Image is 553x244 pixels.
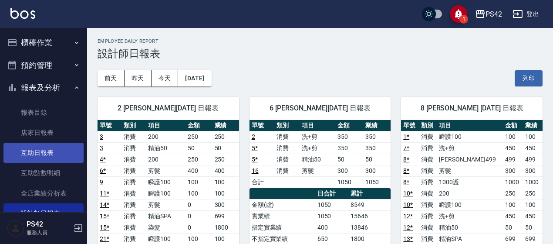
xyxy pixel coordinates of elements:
[274,154,300,165] td: 消費
[212,131,239,142] td: 250
[100,144,103,151] a: 3
[348,188,391,199] th: 累計
[212,222,239,233] td: 1800
[348,199,391,210] td: 8549
[523,120,543,131] th: 業績
[185,120,212,131] th: 金額
[419,131,437,142] td: 消費
[523,131,543,142] td: 100
[503,165,523,176] td: 300
[185,131,212,142] td: 250
[250,120,391,188] table: a dense table
[315,210,349,222] td: 1050
[212,154,239,165] td: 250
[98,70,125,86] button: 前天
[274,165,300,176] td: 消費
[437,120,503,131] th: 項目
[185,154,212,165] td: 250
[212,199,239,210] td: 300
[250,222,315,233] td: 指定實業績
[100,179,103,186] a: 9
[437,142,503,154] td: 洗+剪
[125,70,152,86] button: 昨天
[401,120,419,131] th: 單號
[523,188,543,199] td: 250
[121,120,145,131] th: 類別
[503,222,523,233] td: 50
[252,133,255,140] a: 2
[419,199,437,210] td: 消費
[3,143,84,163] a: 互助日報表
[121,131,145,142] td: 消費
[121,165,145,176] td: 消費
[335,176,363,188] td: 1050
[146,131,186,142] td: 200
[348,222,391,233] td: 13846
[212,176,239,188] td: 100
[10,8,35,19] img: Logo
[419,165,437,176] td: 消費
[121,176,145,188] td: 消費
[27,220,71,229] h5: PS42
[523,199,543,210] td: 100
[185,210,212,222] td: 0
[503,188,523,199] td: 250
[315,188,349,199] th: 日合計
[335,120,363,131] th: 金額
[363,142,391,154] td: 350
[250,199,315,210] td: 金額(虛)
[121,199,145,210] td: 消費
[185,188,212,199] td: 100
[212,165,239,176] td: 400
[98,48,543,60] h3: 設計師日報表
[437,176,503,188] td: 1000護
[437,154,503,165] td: [PERSON_NAME]499
[146,154,186,165] td: 200
[250,120,275,131] th: 單號
[363,176,391,188] td: 1050
[146,199,186,210] td: 剪髮
[503,131,523,142] td: 100
[363,131,391,142] td: 350
[300,154,335,165] td: 精油50
[108,104,229,113] span: 2 [PERSON_NAME][DATE] 日報表
[100,133,103,140] a: 3
[121,210,145,222] td: 消費
[27,229,71,237] p: 服務人員
[523,165,543,176] td: 300
[121,142,145,154] td: 消費
[437,199,503,210] td: 瞬護100
[146,222,186,233] td: 染髮
[523,176,543,188] td: 1000
[503,120,523,131] th: 金額
[121,188,145,199] td: 消費
[300,131,335,142] td: 洗+剪
[335,131,363,142] td: 350
[146,188,186,199] td: 瞬護100
[121,222,145,233] td: 消費
[3,103,84,123] a: 報表目錄
[300,165,335,176] td: 剪髮
[3,183,84,203] a: 全店業績分析表
[3,31,84,54] button: 櫃檯作業
[437,131,503,142] td: 瞬護100
[503,142,523,154] td: 450
[260,104,381,113] span: 6 [PERSON_NAME][DATE] 日報表
[146,142,186,154] td: 精油50
[411,104,532,113] span: 8 [PERSON_NAME] [DATE] 日報表
[185,165,212,176] td: 400
[363,120,391,131] th: 業績
[437,188,503,199] td: 200
[300,142,335,154] td: 洗+剪
[315,199,349,210] td: 1050
[503,176,523,188] td: 1000
[212,120,239,131] th: 業績
[146,176,186,188] td: 瞬護100
[7,220,24,237] img: Person
[250,176,275,188] td: 合計
[523,210,543,222] td: 450
[146,120,186,131] th: 項目
[419,210,437,222] td: 消費
[515,70,543,86] button: 列印
[212,210,239,222] td: 699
